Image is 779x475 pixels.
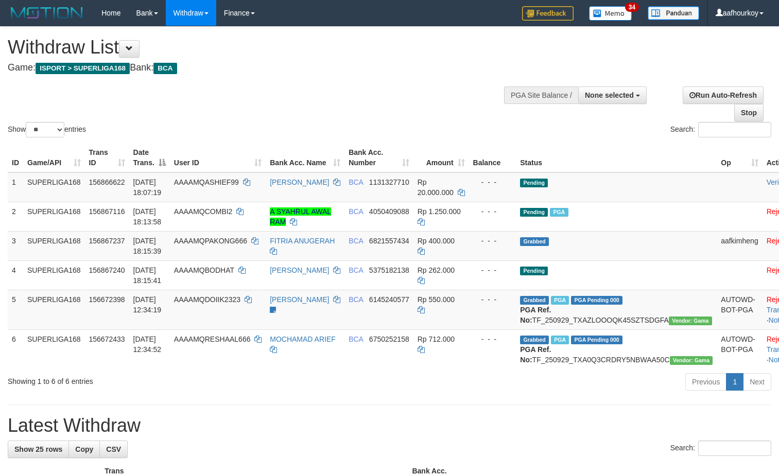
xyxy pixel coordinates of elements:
label: Show entries [8,122,86,137]
span: Copy 5375182138 to clipboard [369,266,409,274]
span: 156672398 [89,295,125,304]
span: Copy 4050409088 to clipboard [369,207,409,216]
span: [DATE] 12:34:19 [133,295,162,314]
h4: Game: Bank: [8,63,509,73]
span: CSV [106,445,121,453]
td: 1 [8,172,23,202]
label: Search: [670,441,771,456]
th: Op: activate to sort column ascending [717,143,762,172]
div: Showing 1 to 6 of 6 entries [8,372,317,386]
div: - - - [473,177,512,187]
img: Button%20Memo.svg [589,6,632,21]
span: AAAAMQBODHAT [174,266,234,274]
a: [PERSON_NAME] [270,266,329,274]
td: TF_250929_TXA0Q3CRDRY5NBWAA50C [516,329,717,369]
img: Feedback.jpg [522,6,574,21]
span: Rp 712.000 [418,335,455,343]
select: Showentries [26,122,64,137]
th: User ID: activate to sort column ascending [170,143,266,172]
b: PGA Ref. No: [520,345,551,364]
th: Trans ID: activate to sort column ascending [85,143,129,172]
span: Rp 550.000 [418,295,455,304]
td: 4 [8,260,23,290]
td: SUPERLIGA168 [23,260,85,290]
span: 156672433 [89,335,125,343]
span: [DATE] 18:15:39 [133,237,162,255]
th: ID [8,143,23,172]
span: 34 [625,3,639,12]
a: [PERSON_NAME] [270,178,329,186]
span: Marked by aafsoycanthlai [551,296,569,305]
td: SUPERLIGA168 [23,172,85,202]
div: - - - [473,206,512,217]
span: BCA [349,295,363,304]
a: A SYAHRUL AWAL RAM [270,207,331,226]
span: Rp 400.000 [418,237,455,245]
span: Copy 6145240577 to clipboard [369,295,409,304]
a: Run Auto-Refresh [683,86,764,104]
img: MOTION_logo.png [8,5,86,21]
th: Status [516,143,717,172]
div: - - - [473,236,512,246]
span: 156867237 [89,237,125,245]
h1: Withdraw List [8,37,509,58]
span: 156867116 [89,207,125,216]
b: PGA Ref. No: [520,306,551,324]
span: Copy 1131327710 to clipboard [369,178,409,186]
a: FITRIA ANUGERAH [270,237,335,245]
td: 3 [8,231,23,260]
span: PGA Pending [571,336,622,344]
span: BCA [349,207,363,216]
a: CSV [99,441,128,458]
span: AAAAMQRESHAAL666 [174,335,251,343]
td: aafkimheng [717,231,762,260]
span: Pending [520,267,548,275]
td: 2 [8,202,23,231]
td: AUTOWD-BOT-PGA [717,329,762,369]
td: 6 [8,329,23,369]
td: TF_250929_TXAZLOOOQK45SZTSDGFA [516,290,717,329]
span: AAAAMQASHIEF99 [174,178,239,186]
span: BCA [349,335,363,343]
th: Date Trans.: activate to sort column descending [129,143,170,172]
span: Vendor URL: https://trx31.1velocity.biz [669,316,712,325]
span: PGA Pending [571,296,622,305]
a: Copy [68,441,100,458]
span: Rp 1.250.000 [418,207,461,216]
a: 1 [726,373,743,391]
span: ISPORT > SUPERLIGA168 [36,63,130,74]
span: [DATE] 18:15:41 [133,266,162,285]
span: BCA [349,178,363,186]
span: Grabbed [520,296,549,305]
th: Game/API: activate to sort column ascending [23,143,85,172]
span: [DATE] 12:34:52 [133,335,162,354]
a: [PERSON_NAME] [270,295,329,304]
td: AUTOWD-BOT-PGA [717,290,762,329]
button: None selected [578,86,647,104]
span: 156866622 [89,178,125,186]
td: SUPERLIGA168 [23,231,85,260]
div: - - - [473,294,512,305]
td: 5 [8,290,23,329]
img: panduan.png [648,6,699,20]
span: Copy 6821557434 to clipboard [369,237,409,245]
span: AAAAMQCOMBI2 [174,207,233,216]
div: - - - [473,334,512,344]
span: Show 25 rows [14,445,62,453]
span: None selected [585,91,634,99]
span: Pending [520,208,548,217]
span: Marked by aafsoycanthlai [550,208,568,217]
span: 156867240 [89,266,125,274]
span: Pending [520,179,548,187]
span: BCA [349,237,363,245]
a: Next [743,373,771,391]
a: Stop [734,104,764,121]
span: Copy [75,445,93,453]
a: Show 25 rows [8,441,69,458]
a: MOCHAMAD ARIEF [270,335,336,343]
th: Amount: activate to sort column ascending [413,143,469,172]
th: Bank Acc. Number: activate to sort column ascending [344,143,413,172]
h1: Latest Withdraw [8,415,771,436]
span: Copy 6750252158 to clipboard [369,335,409,343]
span: Grabbed [520,237,549,246]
